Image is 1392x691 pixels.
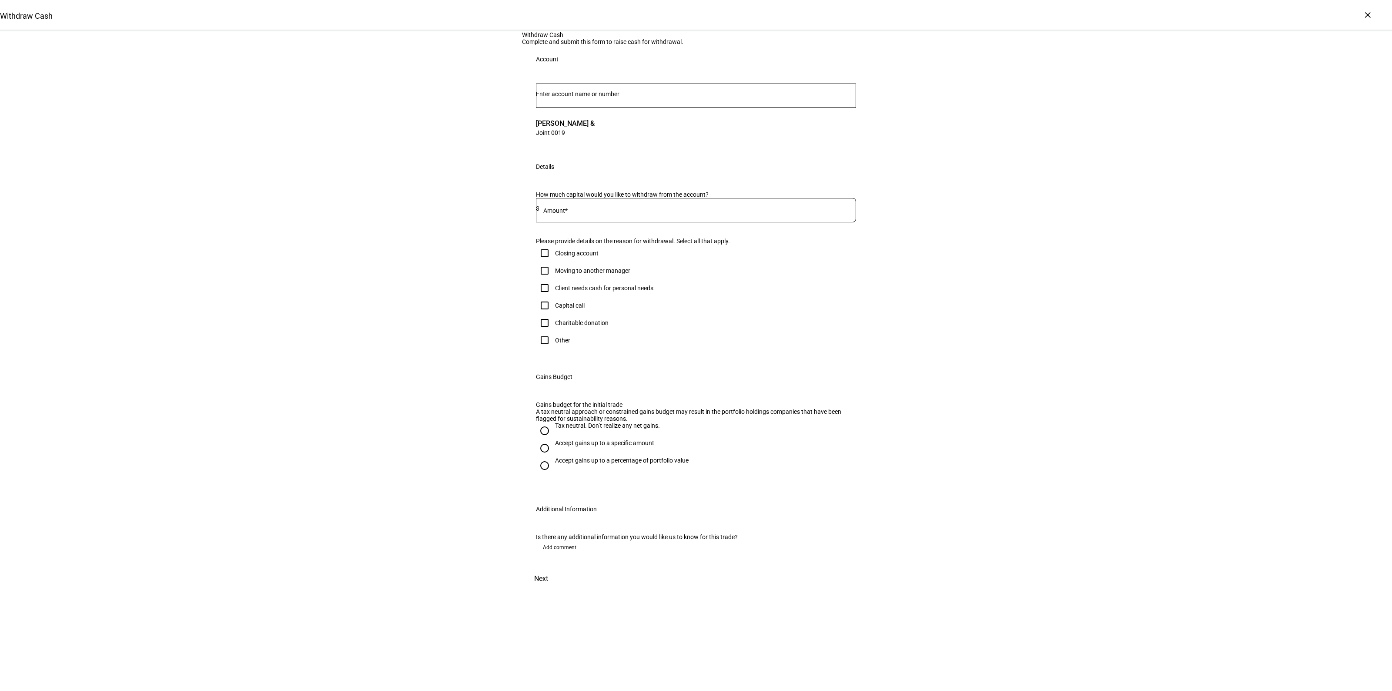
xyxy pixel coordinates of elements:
div: Tax neutral. Don’t realize any net gains. [555,422,660,429]
button: Add comment [536,540,583,554]
div: Details [536,163,554,170]
div: Is there any additional information you would like us to know for this trade? [536,533,856,540]
div: Accept gains up to a specific amount [555,439,654,446]
span: Joint 0019 [536,128,595,137]
div: How much capital would you like to withdraw from the account? [536,191,856,198]
div: Closing account [555,250,599,257]
input: Number [536,91,856,97]
div: Charitable donation [555,319,609,326]
span: $ [536,205,539,212]
div: × [1361,8,1375,22]
div: Moving to another manager [555,267,630,274]
div: Gains Budget [536,373,572,380]
span: [PERSON_NAME] & [536,118,595,128]
div: A tax neutral approach or constrained gains budget may result in the portfolio holdings companies... [536,408,856,422]
div: Accept gains up to a percentage of portfolio value [555,457,689,464]
span: Add comment [543,540,576,554]
div: Withdraw Cash [522,31,870,38]
div: Please provide details on the reason for withdrawal. Select all that apply. [536,238,856,245]
span: Next [534,568,548,589]
div: Capital call [555,302,585,309]
div: Client needs cash for personal needs [555,285,653,292]
button: Next [522,568,560,589]
div: Additional Information [536,506,597,513]
mat-label: Amount* [543,207,568,214]
div: Account [536,56,559,63]
div: Gains budget for the initial trade [536,401,856,408]
div: Complete and submit this form to raise cash for withdrawal. [522,38,870,45]
div: Other [555,337,570,344]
